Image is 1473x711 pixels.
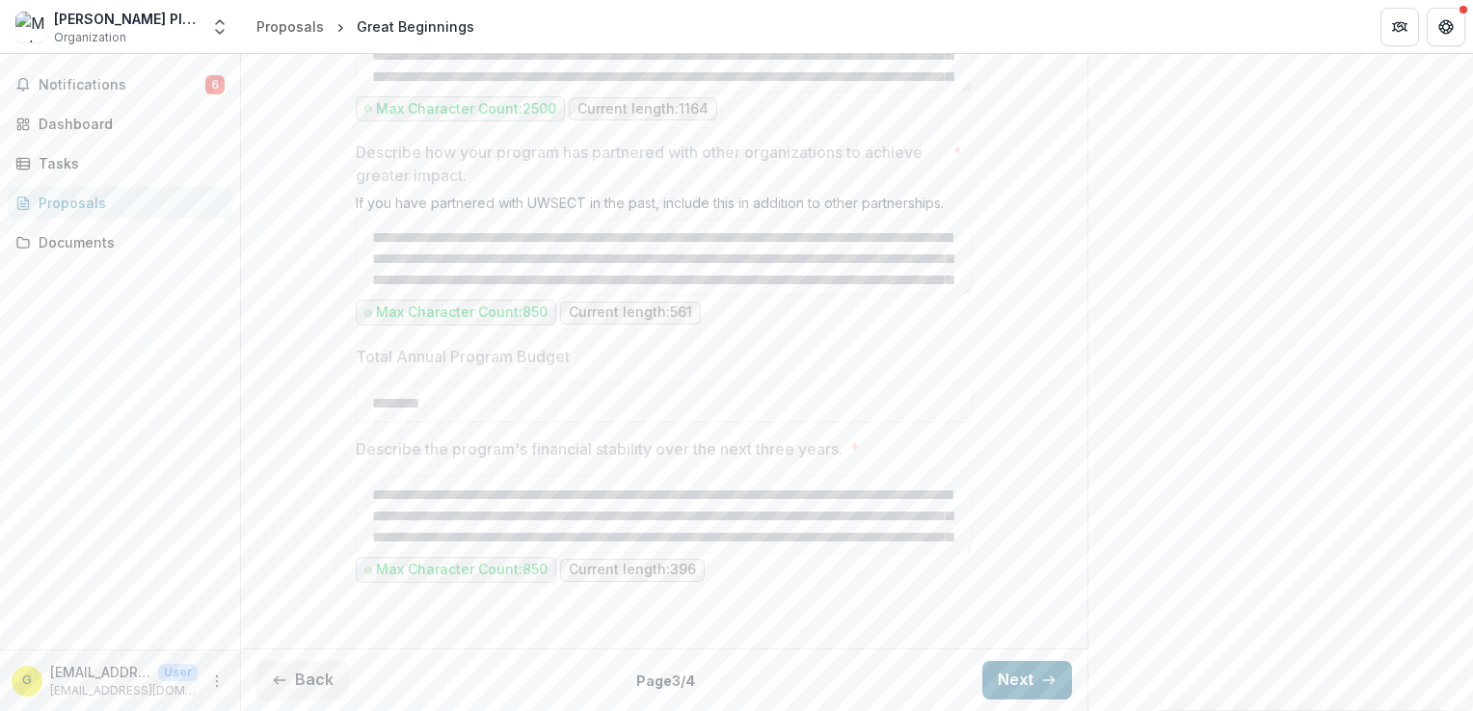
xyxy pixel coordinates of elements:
[8,69,232,100] button: Notifications6
[1380,8,1419,46] button: Partners
[205,75,225,94] span: 6
[206,8,233,46] button: Open entity switcher
[376,562,548,578] p: Max Character Count: 850
[54,9,199,29] div: [PERSON_NAME] Place, Inc.
[50,662,150,682] p: [EMAIL_ADDRESS][DOMAIN_NAME]
[39,153,217,173] div: Tasks
[357,16,474,37] div: Great Beginnings
[50,682,198,699] p: [EMAIL_ADDRESS][DOMAIN_NAME]
[205,670,228,693] button: More
[39,114,217,134] div: Dashboard
[39,193,217,213] div: Proposals
[356,437,843,461] p: Describe the program's financial stability over the next three years.
[1427,8,1465,46] button: Get Help
[256,16,324,37] div: Proposals
[8,226,232,258] a: Documents
[982,661,1072,699] button: Next
[356,195,973,219] div: If you have partnered with UWSECT in the past, include this in addition to other partnerships.
[39,232,217,252] div: Documents
[256,661,349,699] button: Back
[249,13,482,40] nav: breadcrumb
[356,141,945,187] p: Describe how your program has partnered with other organizations to achieve greater impact.
[54,29,126,46] span: Organization
[158,664,198,681] p: User
[577,101,709,118] p: Current length: 1164
[15,12,46,42] img: Madonna Place, Inc.
[8,187,232,219] a: Proposals
[39,77,205,93] span: Notifications
[8,108,232,140] a: Dashboard
[376,101,556,118] p: Max Character Count: 2500
[376,304,548,321] p: Max Character Count: 850
[22,674,32,687] div: grants@madonnaplace.org
[356,345,570,368] p: Total Annual Program Budget
[8,147,232,179] a: Tasks
[569,562,696,578] p: Current length: 396
[636,671,695,691] p: Page 3 / 4
[569,304,692,321] p: Current length: 561
[249,13,332,40] a: Proposals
